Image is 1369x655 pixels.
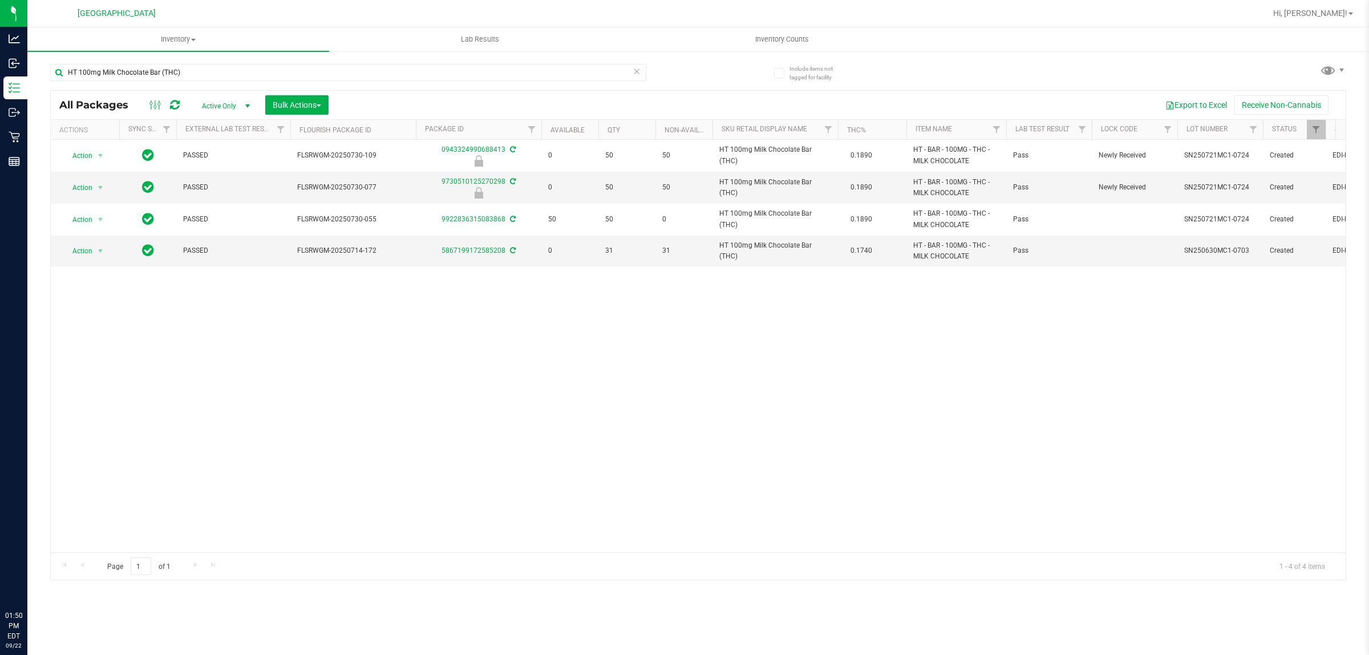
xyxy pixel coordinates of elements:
span: Created [1270,182,1319,193]
span: HT 100mg Milk Chocolate Bar (THC) [719,144,831,166]
span: 1 - 4 of 4 items [1270,557,1334,575]
inline-svg: Reports [9,156,20,167]
span: FLSRWGM-20250730-077 [297,182,409,193]
span: 0 [548,150,592,161]
a: 0943324990688413 [442,145,505,153]
a: Lab Test Result [1015,125,1070,133]
span: In Sync [142,147,154,163]
a: Lab Results [329,27,631,51]
span: 50 [548,214,592,225]
span: Sync from Compliance System [508,177,516,185]
inline-svg: Analytics [9,33,20,45]
a: Sku Retail Display Name [722,125,807,133]
span: PASSED [183,150,283,161]
span: Sync from Compliance System [508,215,516,223]
a: Non-Available [665,126,715,134]
span: SN250630MC1-0703 [1184,245,1256,256]
span: SN250721MC1-0724 [1184,150,1256,161]
span: 0.1890 [845,147,878,164]
span: Inventory [27,34,329,45]
a: Filter [523,120,541,139]
iframe: Resource center unread badge [34,562,47,576]
a: Inventory Counts [631,27,933,51]
span: Sync from Compliance System [508,145,516,153]
span: Newly Received [1099,150,1170,161]
span: Clear [633,64,641,79]
a: Lock Code [1101,125,1137,133]
span: HT 100mg Milk Chocolate Bar (THC) [719,208,831,230]
span: 50 [662,182,706,193]
span: 50 [662,150,706,161]
a: 9922836315083868 [442,215,505,223]
a: Flourish Package ID [299,126,371,134]
span: 50 [605,182,649,193]
inline-svg: Inbound [9,58,20,69]
input: Search Package ID, Item Name, SKU, Lot or Part Number... [50,64,646,81]
span: Created [1270,245,1319,256]
span: Pass [1013,214,1085,225]
span: select [94,180,108,196]
span: HT 100mg Milk Chocolate Bar (THC) [719,177,831,199]
input: 1 [131,557,151,575]
span: Action [62,212,93,228]
a: Package ID [425,125,464,133]
span: 0 [548,245,592,256]
iframe: Resource center [11,564,46,598]
span: PASSED [183,245,283,256]
a: Filter [157,120,176,139]
a: External Lab Test Result [185,125,275,133]
span: All Packages [59,99,140,111]
span: select [94,243,108,259]
span: Created [1270,214,1319,225]
span: FLSRWGM-20250714-172 [297,245,409,256]
span: 0 [662,214,706,225]
a: Filter [819,120,838,139]
span: HT - BAR - 100MG - THC - MILK CHOCOLATE [913,208,999,230]
a: 9730510125270298 [442,177,505,185]
inline-svg: Retail [9,131,20,143]
div: Newly Received [414,155,543,167]
span: Pass [1013,182,1085,193]
span: PASSED [183,182,283,193]
span: Lab Results [445,34,515,45]
a: Lot Number [1186,125,1228,133]
span: Created [1270,150,1319,161]
span: Sync from Compliance System [508,246,516,254]
a: Filter [272,120,290,139]
span: Page of 1 [98,557,180,575]
span: PASSED [183,214,283,225]
a: Filter [1244,120,1263,139]
inline-svg: Outbound [9,107,20,118]
a: Filter [1159,120,1177,139]
a: Status [1272,125,1297,133]
a: THC% [847,126,866,134]
inline-svg: Inventory [9,82,20,94]
span: HT 100mg Milk Chocolate Bar (THC) [719,240,831,262]
span: Pass [1013,245,1085,256]
span: 0.1890 [845,179,878,196]
a: SKU [1335,125,1348,133]
button: Receive Non-Cannabis [1234,95,1329,115]
a: 5867199172585208 [442,246,505,254]
span: Action [62,180,93,196]
a: Inventory [27,27,329,51]
a: Filter [987,120,1006,139]
span: HT - BAR - 100MG - THC - MILK CHOCOLATE [913,144,999,166]
span: Action [62,148,93,164]
p: 09/22 [5,641,22,650]
span: SN250721MC1-0724 [1184,214,1256,225]
a: Filter [1073,120,1092,139]
span: select [94,212,108,228]
a: Filter [1307,120,1326,139]
span: HT - BAR - 100MG - THC - MILK CHOCOLATE [913,177,999,199]
span: Hi, [PERSON_NAME]! [1273,9,1347,18]
span: Bulk Actions [273,100,321,110]
span: Include items not tagged for facility [789,64,846,82]
span: Newly Received [1099,182,1170,193]
span: SN250721MC1-0724 [1184,182,1256,193]
span: FLSRWGM-20250730-055 [297,214,409,225]
span: In Sync [142,211,154,227]
span: [GEOGRAPHIC_DATA] [78,9,156,18]
span: 50 [605,214,649,225]
button: Export to Excel [1158,95,1234,115]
